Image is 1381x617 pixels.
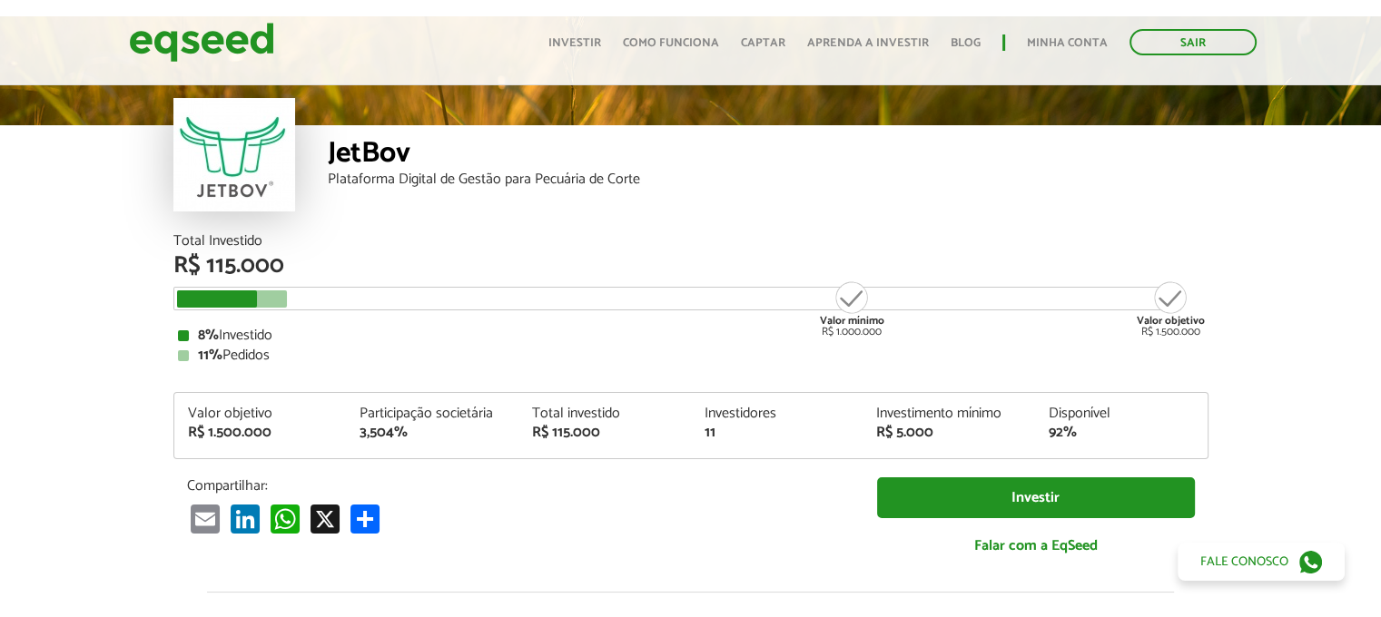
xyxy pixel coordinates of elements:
[328,139,1208,172] div: JetBov
[173,234,1208,249] div: Total Investido
[188,406,333,421] div: Valor objetivo
[704,406,849,421] div: Investidores
[818,279,886,338] div: R$ 1.000.000
[1137,279,1205,338] div: R$ 1.500.000
[187,504,223,534] a: Email
[741,37,785,49] a: Captar
[198,343,222,367] strong: 11%
[129,18,274,66] img: EqSeed
[178,328,1204,343] div: Investido
[623,37,719,49] a: Como funciona
[187,477,850,495] p: Compartilhar:
[347,504,383,534] a: Compartilhar
[267,504,303,534] a: WhatsApp
[1137,312,1205,329] strong: Valor objetivo
[1129,29,1257,55] a: Sair
[820,312,884,329] strong: Valor mínimo
[360,426,505,440] div: 3,504%
[876,406,1021,421] div: Investimento mínimo
[227,504,263,534] a: LinkedIn
[178,348,1204,363] div: Pedidos
[951,37,981,49] a: Blog
[1049,406,1194,421] div: Disponível
[1049,426,1194,440] div: 92%
[198,323,219,348] strong: 8%
[877,527,1195,564] a: Falar com a EqSeed
[532,406,677,421] div: Total investido
[876,426,1021,440] div: R$ 5.000
[307,504,343,534] a: X
[532,426,677,440] div: R$ 115.000
[1178,543,1345,581] a: Fale conosco
[188,426,333,440] div: R$ 1.500.000
[877,477,1195,518] a: Investir
[704,426,849,440] div: 11
[173,254,1208,278] div: R$ 115.000
[548,37,601,49] a: Investir
[328,172,1208,187] div: Plataforma Digital de Gestão para Pecuária de Corte
[807,37,929,49] a: Aprenda a investir
[1027,37,1108,49] a: Minha conta
[360,406,505,421] div: Participação societária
